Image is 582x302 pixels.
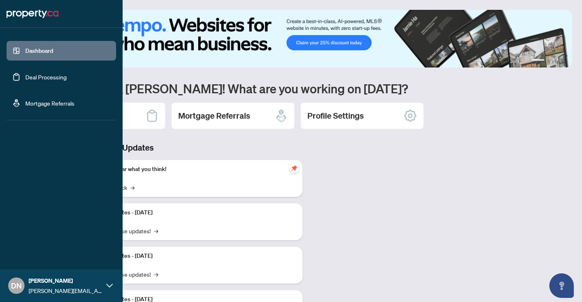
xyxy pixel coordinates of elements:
span: → [130,183,134,192]
button: 4 [561,59,564,63]
p: We want to hear what you think! [86,165,296,174]
a: Mortgage Referrals [25,99,74,107]
button: 1 [531,59,544,63]
span: [PERSON_NAME] [29,276,102,285]
h2: Profile Settings [307,110,364,122]
h2: Mortgage Referrals [178,110,250,122]
span: DN [11,280,22,291]
span: pushpin [289,163,299,173]
a: Deal Processing [25,73,67,81]
p: Platform Updates - [DATE] [86,208,296,217]
button: 3 [554,59,557,63]
span: → [154,270,158,279]
button: 2 [548,59,551,63]
p: Platform Updates - [DATE] [86,252,296,261]
span: [PERSON_NAME][EMAIL_ADDRESS][DOMAIN_NAME] [29,286,102,295]
img: logo [7,7,58,20]
img: Slide 0 [43,10,572,68]
h3: Brokerage & Industry Updates [43,142,302,153]
a: Dashboard [25,47,53,54]
button: Open asap [549,273,574,298]
span: → [154,226,158,235]
h1: Welcome back [PERSON_NAME]! What are you working on [DATE]? [43,81,572,96]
